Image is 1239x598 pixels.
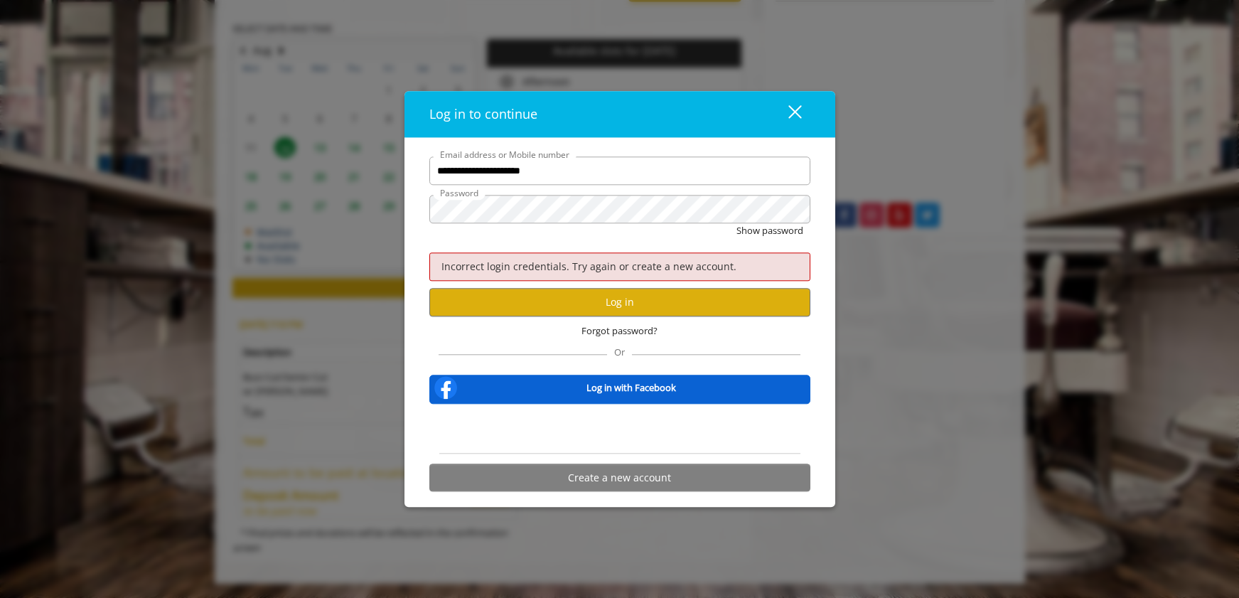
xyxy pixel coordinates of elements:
label: Email address or Mobile number [433,149,576,162]
button: close dialog [762,100,810,129]
iframe: Sign in with Google Button [547,414,692,445]
input: Email address or Mobile number [429,157,810,186]
button: Create a new account [429,464,810,492]
img: facebook-logo [431,374,460,402]
span: Forgot password? [581,324,658,338]
span: Log in to continue [429,106,537,123]
b: Log in with Facebook [586,380,676,395]
button: Log in [429,289,810,316]
span: Or [607,346,632,359]
label: Password [433,187,486,201]
input: Password [429,196,810,224]
button: Show password [736,224,803,239]
div: close dialog [772,104,800,125]
span: Incorrect login credentials. Try again or create a new account. [441,260,736,273]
